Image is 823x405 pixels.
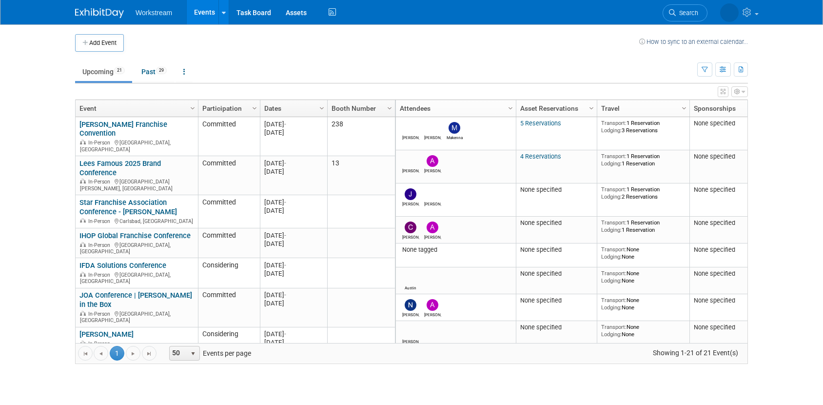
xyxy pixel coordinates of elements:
[601,100,683,117] a: Travel
[520,100,590,117] a: Asset Reservations
[79,198,177,216] a: Star Franchise Association Conference - [PERSON_NAME]
[79,177,194,192] div: [GEOGRAPHIC_DATA][PERSON_NAME], [GEOGRAPHIC_DATA]
[601,120,627,126] span: Transport:
[79,217,194,225] div: Carlsbad, [GEOGRAPHIC_DATA]
[79,291,192,309] a: JOA Conference | [PERSON_NAME] in the Box
[694,186,735,193] span: None specified
[601,324,686,338] div: None None
[80,272,86,277] img: In-Person Event
[400,246,512,254] div: None tagged
[424,311,441,317] div: Andrew Walters
[520,219,562,226] span: None specified
[694,153,735,160] span: None specified
[644,346,747,360] span: Showing 1-21 of 21 Event(s)
[202,100,254,117] a: Participation
[601,186,686,200] div: 1 Reservation 2 Reservations
[327,117,395,156] td: 238
[264,120,323,128] div: [DATE]
[80,242,86,247] img: In-Person Event
[251,104,258,112] span: Column Settings
[79,138,194,153] div: [GEOGRAPHIC_DATA], [GEOGRAPHIC_DATA]
[601,219,686,233] div: 1 Reservation 1 Reservation
[80,341,86,345] img: In-Person Event
[157,346,261,361] span: Events per page
[694,219,735,226] span: None specified
[88,341,113,347] span: In-Person
[75,34,124,52] button: Add Event
[424,233,441,240] div: Andrew Walters
[601,219,627,226] span: Transport:
[264,338,323,346] div: [DATE]
[520,120,561,127] a: 5 Reservations
[405,155,416,167] img: Xavier Montalvo
[520,297,562,304] span: None specified
[520,324,562,331] span: None specified
[97,350,105,358] span: Go to the previous page
[332,100,389,117] a: Booth Number
[88,140,113,146] span: In-Person
[88,218,113,224] span: In-Person
[264,261,323,269] div: [DATE]
[405,222,416,233] img: Chris Connelly
[694,120,735,127] span: None specified
[80,179,86,183] img: In-Person Event
[264,231,323,240] div: [DATE]
[663,4,707,21] a: Search
[79,309,194,324] div: [GEOGRAPHIC_DATA], [GEOGRAPHIC_DATA]
[284,160,286,167] span: -
[601,226,622,233] span: Lodging:
[694,100,756,117] a: Sponsorships
[88,242,113,248] span: In-Person
[145,350,153,358] span: Go to the last page
[189,104,196,112] span: Column Settings
[136,9,172,17] span: Workstream
[601,120,686,134] div: 1 Reservation 3 Reservations
[601,153,686,167] div: 1 Reservation 1 Reservation
[400,100,509,117] a: Attendees
[676,9,698,17] span: Search
[264,167,323,176] div: [DATE]
[402,134,419,140] div: Josh Lu
[79,100,192,117] a: Event
[506,100,516,115] a: Column Settings
[79,261,166,270] a: IFDA Solutions Conference
[284,262,286,269] span: -
[601,297,627,304] span: Transport:
[680,104,688,112] span: Column Settings
[601,297,686,311] div: None None
[639,38,748,45] a: How to sync to an external calendar...
[88,272,113,278] span: In-Person
[402,233,419,240] div: Chris Connelly
[78,346,93,361] a: Go to the first page
[402,338,419,344] div: Josh Lu
[601,304,622,311] span: Lodging:
[264,269,323,278] div: [DATE]
[427,155,438,167] img: Andrew Walters
[198,288,260,327] td: Committed
[79,241,194,255] div: [GEOGRAPHIC_DATA], [GEOGRAPHIC_DATA]
[284,330,286,338] span: -
[386,104,393,112] span: Column Settings
[424,134,441,140] div: Xavier Montalvo
[198,228,260,258] td: Committed
[720,3,739,22] img: Tatia Meghdadi
[424,200,441,206] div: Jean Rocha
[79,330,134,339] a: [PERSON_NAME]
[520,246,562,253] span: None specified
[601,277,622,284] span: Lodging:
[284,199,286,206] span: -
[507,104,514,112] span: Column Settings
[694,297,735,304] span: None specified
[405,122,416,134] img: Josh Lu
[679,100,690,115] a: Column Settings
[402,200,419,206] div: Jacob Davis
[264,100,321,117] a: Dates
[601,160,622,167] span: Lodging:
[317,100,328,115] a: Column Settings
[198,258,260,288] td: Considering
[250,100,260,115] a: Column Settings
[405,299,416,311] img: Nick Walters
[449,122,460,134] img: Makenna Clark
[170,346,186,360] span: 50
[601,246,627,253] span: Transport:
